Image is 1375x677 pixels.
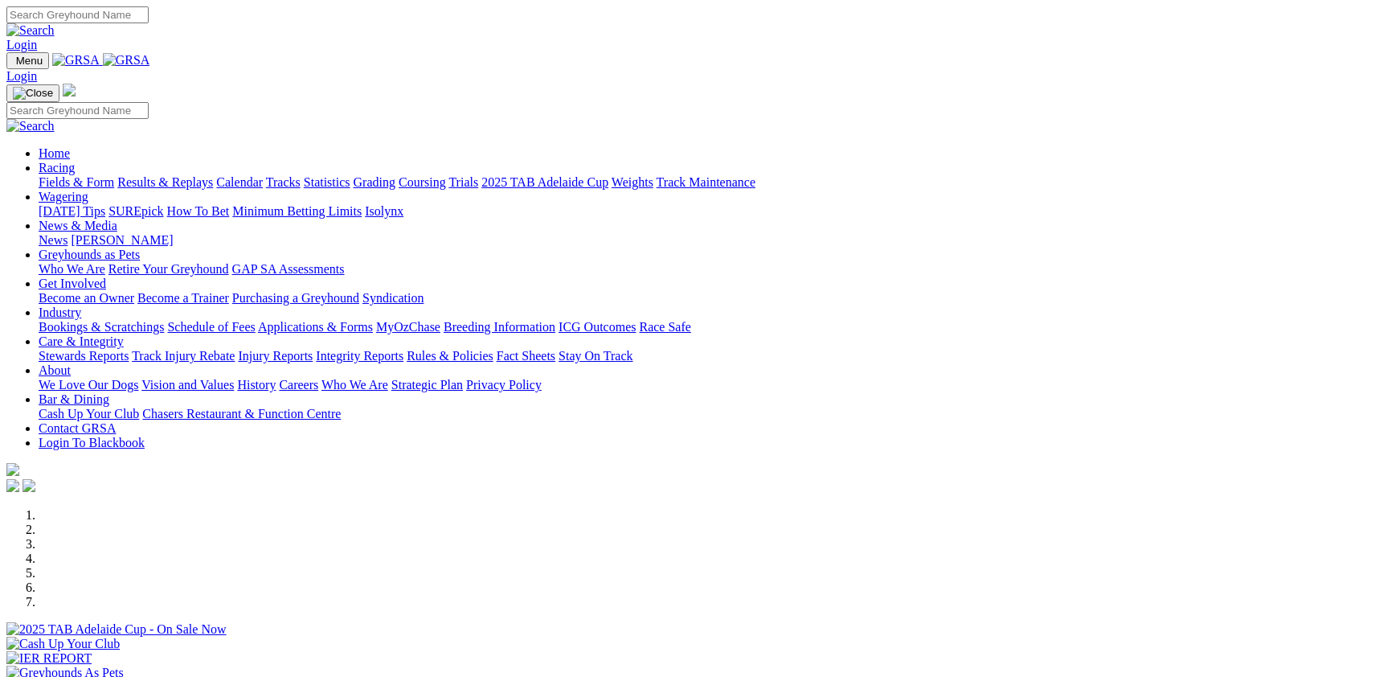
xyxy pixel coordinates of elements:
[6,651,92,666] img: IER REPORT
[279,378,318,392] a: Careers
[39,320,164,334] a: Bookings & Scratchings
[39,233,1369,248] div: News & Media
[132,349,235,363] a: Track Injury Rebate
[6,6,149,23] input: Search
[39,378,1369,392] div: About
[232,291,359,305] a: Purchasing a Greyhound
[117,175,213,189] a: Results & Replays
[108,204,163,218] a: SUREpick
[6,38,37,51] a: Login
[39,262,105,276] a: Who We Are
[657,175,755,189] a: Track Maintenance
[108,262,229,276] a: Retire Your Greyhound
[448,175,478,189] a: Trials
[39,175,114,189] a: Fields & Form
[266,175,301,189] a: Tracks
[16,55,43,67] span: Menu
[39,219,117,232] a: News & Media
[39,407,1369,421] div: Bar & Dining
[6,637,120,651] img: Cash Up Your Club
[237,378,276,392] a: History
[39,334,124,348] a: Care & Integrity
[407,349,493,363] a: Rules & Policies
[39,421,116,435] a: Contact GRSA
[6,102,149,119] input: Search
[39,291,134,305] a: Become an Owner
[39,363,71,377] a: About
[6,69,37,83] a: Login
[216,175,263,189] a: Calendar
[39,392,109,406] a: Bar & Dining
[304,175,350,189] a: Statistics
[391,378,463,392] a: Strategic Plan
[559,349,632,363] a: Stay On Track
[6,479,19,492] img: facebook.svg
[167,204,230,218] a: How To Bet
[399,175,446,189] a: Coursing
[612,175,653,189] a: Weights
[103,53,150,68] img: GRSA
[39,349,1369,363] div: Care & Integrity
[39,262,1369,277] div: Greyhounds as Pets
[316,349,403,363] a: Integrity Reports
[137,291,229,305] a: Become a Trainer
[232,204,362,218] a: Minimum Betting Limits
[39,146,70,160] a: Home
[167,320,255,334] a: Schedule of Fees
[258,320,373,334] a: Applications & Forms
[39,248,140,261] a: Greyhounds as Pets
[39,190,88,203] a: Wagering
[6,84,59,102] button: Toggle navigation
[444,320,555,334] a: Breeding Information
[39,320,1369,334] div: Industry
[39,175,1369,190] div: Racing
[6,119,55,133] img: Search
[466,378,542,392] a: Privacy Policy
[141,378,234,392] a: Vision and Values
[639,320,690,334] a: Race Safe
[6,23,55,38] img: Search
[63,84,76,96] img: logo-grsa-white.png
[39,436,145,449] a: Login To Blackbook
[232,262,345,276] a: GAP SA Assessments
[39,161,75,174] a: Racing
[142,407,341,421] a: Chasers Restaurant & Function Centre
[362,291,424,305] a: Syndication
[39,407,139,421] a: Cash Up Your Club
[39,349,129,363] a: Stewards Reports
[39,378,138,392] a: We Love Our Dogs
[39,233,68,247] a: News
[376,320,440,334] a: MyOzChase
[39,204,1369,219] div: Wagering
[39,291,1369,306] div: Get Involved
[71,233,173,247] a: [PERSON_NAME]
[238,349,313,363] a: Injury Reports
[497,349,555,363] a: Fact Sheets
[23,479,35,492] img: twitter.svg
[365,204,403,218] a: Isolynx
[6,463,19,476] img: logo-grsa-white.png
[13,87,53,100] img: Close
[559,320,636,334] a: ICG Outcomes
[39,204,105,218] a: [DATE] Tips
[354,175,395,189] a: Grading
[39,277,106,290] a: Get Involved
[321,378,388,392] a: Who We Are
[481,175,608,189] a: 2025 TAB Adelaide Cup
[39,306,81,319] a: Industry
[6,52,49,69] button: Toggle navigation
[6,622,227,637] img: 2025 TAB Adelaide Cup - On Sale Now
[52,53,100,68] img: GRSA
